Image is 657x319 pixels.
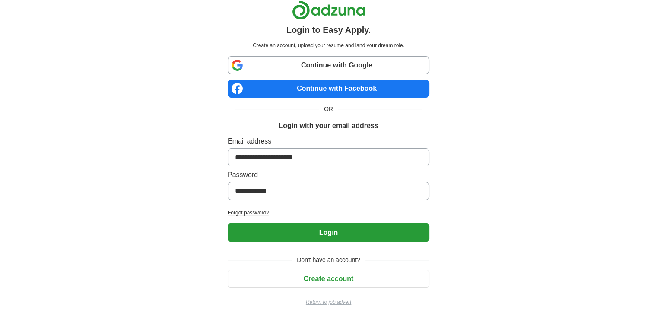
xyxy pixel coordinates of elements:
[228,56,429,74] a: Continue with Google
[228,275,429,282] a: Create account
[228,270,429,288] button: Create account
[228,80,429,98] a: Continue with Facebook
[228,170,429,180] label: Password
[319,105,338,114] span: OR
[228,298,429,306] a: Return to job advert
[279,121,378,131] h1: Login with your email address
[229,41,428,49] p: Create an account, upload your resume and land your dream role.
[292,255,365,265] span: Don't have an account?
[228,136,429,147] label: Email address
[286,23,371,36] h1: Login to Easy Apply.
[292,0,365,20] img: Adzuna logo
[228,223,429,242] button: Login
[228,209,429,217] a: Forgot password?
